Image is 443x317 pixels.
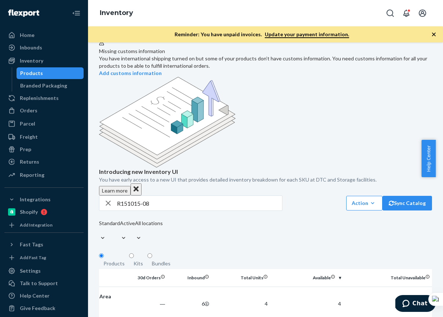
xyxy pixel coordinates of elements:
[4,206,84,218] a: Shopify
[20,305,55,312] div: Give Feedback
[4,169,84,181] a: Reporting
[4,131,84,143] a: Freight
[4,239,84,250] button: Fast Tags
[99,48,165,54] span: Missing customs information
[20,133,38,141] div: Freight
[20,241,43,248] div: Fast Tags
[4,105,84,116] a: Orders
[20,44,42,51] div: Inbounds
[8,10,39,17] img: Flexport logo
[346,196,382,210] button: Action
[94,3,139,24] ol: breadcrumbs
[382,196,432,210] button: Sync Catalog
[99,186,131,195] button: Learn more
[100,9,133,17] a: Inventory
[4,194,84,205] button: Integrations
[20,254,46,261] div: Add Fast Tag
[117,196,282,210] input: Search inventory by name or sku
[20,31,34,39] div: Home
[4,118,84,130] a: Parcel
[347,301,350,307] span: 4
[99,55,432,70] div: You have international shipping turned on but some of your products don’t have customs informatio...
[99,168,432,176] p: Introducing new Inventory UI
[4,302,84,314] button: Give Feedback
[20,94,59,102] div: Replenishments
[4,55,84,67] a: Inventory
[127,308,148,314] em: R151015
[4,221,84,230] a: Add Integration
[99,176,432,183] p: You have early access to a new UI that provides detailed inventory breakdown for each SKU at DTC ...
[4,277,84,289] button: Talk to Support
[20,158,39,165] div: Returns
[20,222,52,228] div: Add Integration
[4,265,84,277] a: Settings
[20,208,38,216] div: Shopify
[4,143,84,155] a: Prep
[20,280,58,287] div: Talk to Support
[421,140,436,177] button: Help Center
[152,260,171,267] div: Bundles
[265,31,349,38] a: Update your payment information.
[147,253,152,258] input: Bundles
[294,269,353,287] th: Total Units
[20,70,43,77] div: Products
[135,220,163,227] div: All locations
[99,253,104,258] input: Products
[99,227,100,234] input: Standard
[4,29,84,41] a: Home
[131,183,142,195] button: Close
[353,269,426,287] th: Available
[120,220,135,227] div: Active
[133,260,143,267] div: Kits
[20,82,67,89] div: Branded Packaging
[20,57,43,64] div: Inventory
[69,6,84,20] button: Close Navigation
[20,267,41,275] div: Settings
[4,92,84,104] a: Replenishments
[20,292,50,299] div: Help Center
[20,196,51,203] div: Integrations
[250,269,294,287] th: Inbound
[175,31,349,38] p: Reminder: You have unpaid invoices.
[127,293,204,307] div: Atashi Hand-Knotted Area Rug (Rust / 10' x 14')
[4,253,84,262] a: Add Fast Tag
[20,146,31,153] div: Prep
[129,253,134,258] input: Kits
[150,308,155,314] em: 08
[395,295,436,313] iframe: Opens a widget where you can chat to one of our agents
[127,307,204,315] div: -
[135,227,136,234] input: All locations
[383,6,398,20] button: Open Search Box
[99,70,162,76] a: Add customs information
[352,199,377,207] div: Action
[4,156,84,168] a: Returns
[20,120,35,127] div: Parcel
[4,42,84,53] a: Inbounds
[120,227,121,234] input: Active
[99,77,235,168] img: new-reports-banner-icon.82668bd98b6a51aee86340f2a7b77ae3.png
[399,6,414,20] button: Open notifications
[17,80,84,92] a: Branded Packaging
[20,171,44,179] div: Reporting
[20,107,37,114] div: Orders
[17,67,84,79] a: Products
[4,290,84,302] a: Help Center
[99,220,120,227] div: Standard
[103,260,125,267] div: Products
[124,269,206,287] th: Name
[206,269,250,287] th: 30d Orders
[415,6,430,20] button: Open account menu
